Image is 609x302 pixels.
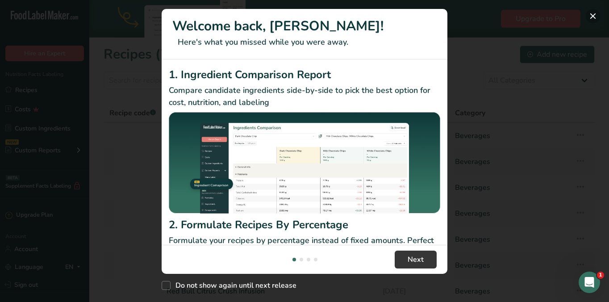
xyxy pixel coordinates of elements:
[395,251,437,268] button: Next
[171,281,296,290] span: Do not show again until next release
[169,112,440,214] img: Ingredient Comparison Report
[408,254,424,265] span: Next
[169,84,440,109] p: Compare candidate ingredients side-by-side to pick the best option for cost, nutrition, and labeling
[169,235,440,259] p: Formulate your recipes by percentage instead of fixed amounts. Perfect for scaling and keeping re...
[169,67,440,83] h2: 1. Ingredient Comparison Report
[172,16,437,36] h1: Welcome back, [PERSON_NAME]!
[169,217,440,233] h2: 2. Formulate Recipes By Percentage
[597,272,604,279] span: 1
[172,36,437,48] p: Here's what you missed while you were away.
[579,272,600,293] iframe: Intercom live chat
